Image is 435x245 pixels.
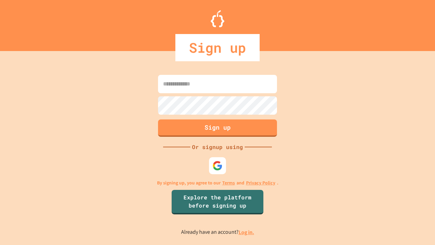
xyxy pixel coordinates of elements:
[172,190,263,214] a: Explore the platform before signing up
[158,119,277,137] button: Sign up
[175,34,260,61] div: Sign up
[211,10,224,27] img: Logo.svg
[190,143,245,151] div: Or signup using
[246,179,275,186] a: Privacy Policy
[239,229,254,236] a: Log in.
[212,161,223,171] img: google-icon.svg
[222,179,235,186] a: Terms
[181,228,254,236] p: Already have an account?
[157,179,278,186] p: By signing up, you agree to our and .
